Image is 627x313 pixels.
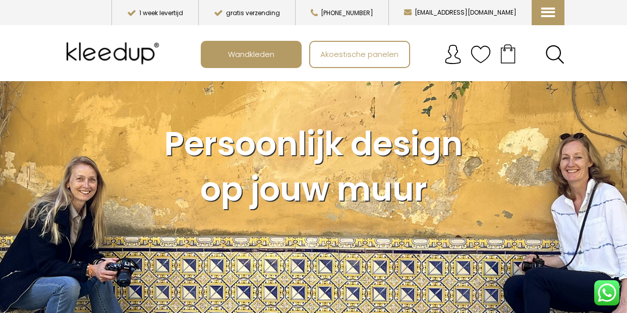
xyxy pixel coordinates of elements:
[443,44,463,65] img: account.svg
[471,44,491,65] img: verlanglijstje.svg
[545,45,564,64] a: Search
[222,44,280,64] span: Wandkleden
[201,41,572,68] nav: Main menu
[491,41,525,66] a: Your cart
[63,33,166,74] img: Kleedup
[200,166,427,212] span: op jouw muur
[315,44,404,64] span: Akoestische panelen
[310,42,409,67] a: Akoestische panelen
[164,121,463,167] span: Persoonlijk design
[202,42,301,67] a: Wandkleden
